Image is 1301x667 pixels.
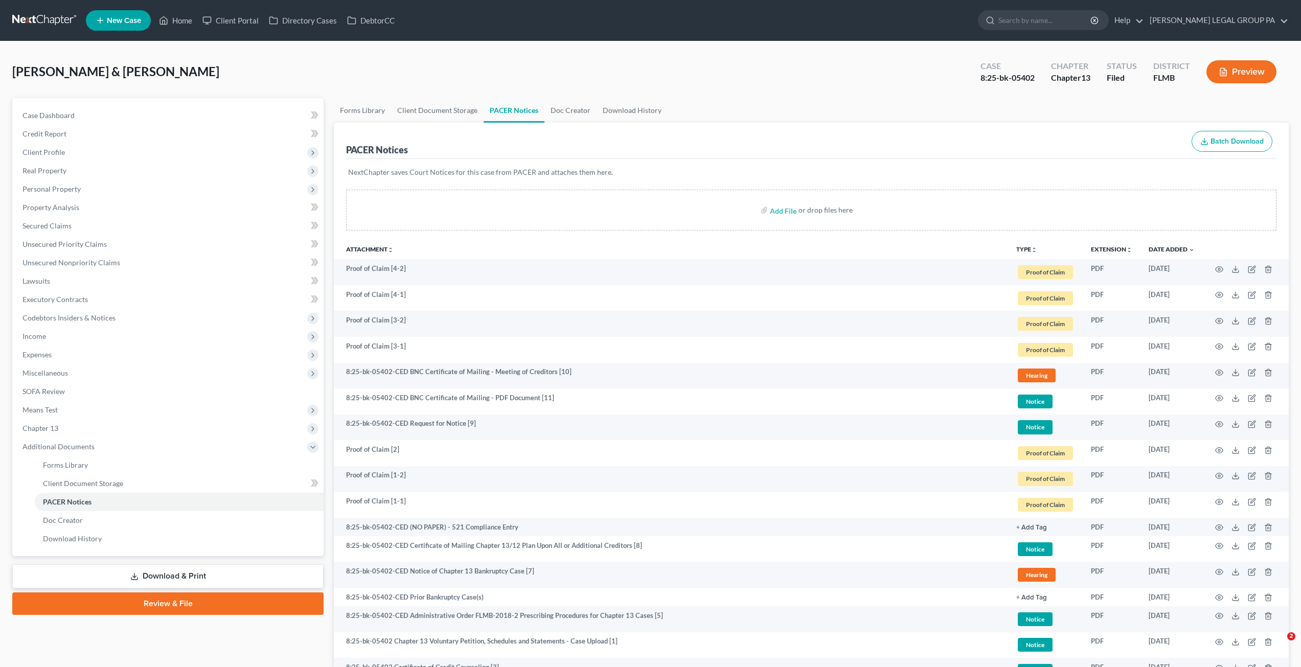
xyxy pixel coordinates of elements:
[1051,60,1090,72] div: Chapter
[1083,562,1140,588] td: PDF
[22,185,81,193] span: Personal Property
[22,295,88,304] span: Executory Contracts
[342,11,400,30] a: DebtorCC
[1018,568,1056,582] span: Hearing
[12,64,219,79] span: [PERSON_NAME] & [PERSON_NAME]
[1266,632,1291,657] iframe: Intercom live chat
[43,516,83,524] span: Doc Creator
[22,313,116,322] span: Codebtors Insiders & Notices
[1206,60,1276,83] button: Preview
[1126,247,1132,253] i: unfold_more
[998,11,1092,30] input: Search by name...
[22,258,120,267] span: Unsecured Nonpriority Claims
[334,388,1008,415] td: 8:25-bk-05402-CED BNC Certificate of Mailing - PDF Document [11]
[334,588,1008,606] td: 8:25-bk-05402-CED Prior Bankruptcy Case(s)
[1287,632,1295,640] span: 2
[334,415,1008,441] td: 8:25-bk-05402-CED Request for Notice [9]
[154,11,197,30] a: Home
[43,461,88,469] span: Forms Library
[1018,343,1073,357] span: Proof of Claim
[1140,632,1203,658] td: [DATE]
[334,440,1008,466] td: Proof of Claim [2]
[197,11,264,30] a: Client Portal
[1018,638,1053,652] span: Notice
[798,205,853,215] div: or drop files here
[1016,611,1075,628] a: Notice
[1083,259,1140,285] td: PDF
[14,254,324,272] a: Unsecured Nonpriority Claims
[1016,541,1075,558] a: Notice
[1189,247,1195,253] i: expand_more
[1016,264,1075,281] a: Proof of Claim
[484,98,544,123] a: PACER Notices
[1083,536,1140,562] td: PDF
[1016,522,1075,532] a: + Add Tag
[1016,419,1075,435] a: Notice
[1083,440,1140,466] td: PDF
[1018,612,1053,626] span: Notice
[1091,245,1132,253] a: Extensionunfold_more
[1083,311,1140,337] td: PDF
[1031,247,1037,253] i: unfold_more
[22,277,50,285] span: Lawsuits
[1016,341,1075,358] a: Proof of Claim
[334,363,1008,389] td: 8:25-bk-05402-CED BNC Certificate of Mailing - Meeting of Creditors [10]
[22,240,107,248] span: Unsecured Priority Claims
[1140,466,1203,492] td: [DATE]
[334,518,1008,536] td: 8:25-bk-05402-CED (NO PAPER) - 521 Compliance Entry
[1153,72,1190,84] div: FLMB
[334,562,1008,588] td: 8:25-bk-05402-CED Notice of Chapter 13 Bankruptcy Case [7]
[597,98,668,123] a: Download History
[1018,542,1053,556] span: Notice
[35,474,324,493] a: Client Document Storage
[1083,632,1140,658] td: PDF
[334,492,1008,518] td: Proof of Claim [1-1]
[1081,73,1090,82] span: 13
[334,632,1008,658] td: 8:25-bk-05402 Chapter 13 Voluntary Petition, Schedules and Statements - Case Upload [1]
[1051,72,1090,84] div: Chapter
[1140,536,1203,562] td: [DATE]
[1016,393,1075,410] a: Notice
[22,129,66,138] span: Credit Report
[1140,440,1203,466] td: [DATE]
[14,290,324,309] a: Executory Contracts
[1016,470,1075,487] a: Proof of Claim
[1018,395,1053,408] span: Notice
[22,369,68,377] span: Miscellaneous
[1018,265,1073,279] span: Proof of Claim
[1018,472,1073,486] span: Proof of Claim
[1140,562,1203,588] td: [DATE]
[334,259,1008,285] td: Proof of Claim [4-2]
[980,60,1035,72] div: Case
[346,245,394,253] a: Attachmentunfold_more
[22,148,65,156] span: Client Profile
[22,332,46,340] span: Income
[1018,420,1053,434] span: Notice
[22,405,58,414] span: Means Test
[107,17,141,25] span: New Case
[22,166,66,175] span: Real Property
[1140,363,1203,389] td: [DATE]
[14,272,324,290] a: Lawsuits
[334,311,1008,337] td: Proof of Claim [3-2]
[1083,363,1140,389] td: PDF
[22,221,72,230] span: Secured Claims
[1211,137,1264,146] span: Batch Download
[1083,518,1140,536] td: PDF
[1107,60,1137,72] div: Status
[1083,388,1140,415] td: PDF
[1140,388,1203,415] td: [DATE]
[22,442,95,451] span: Additional Documents
[1149,245,1195,253] a: Date Added expand_more
[346,144,408,156] div: PACER Notices
[1018,498,1073,512] span: Proof of Claim
[1083,285,1140,311] td: PDF
[14,198,324,217] a: Property Analysis
[14,125,324,143] a: Credit Report
[1018,446,1073,460] span: Proof of Claim
[14,217,324,235] a: Secured Claims
[1083,588,1140,606] td: PDF
[334,98,391,123] a: Forms Library
[22,424,58,432] span: Chapter 13
[1083,466,1140,492] td: PDF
